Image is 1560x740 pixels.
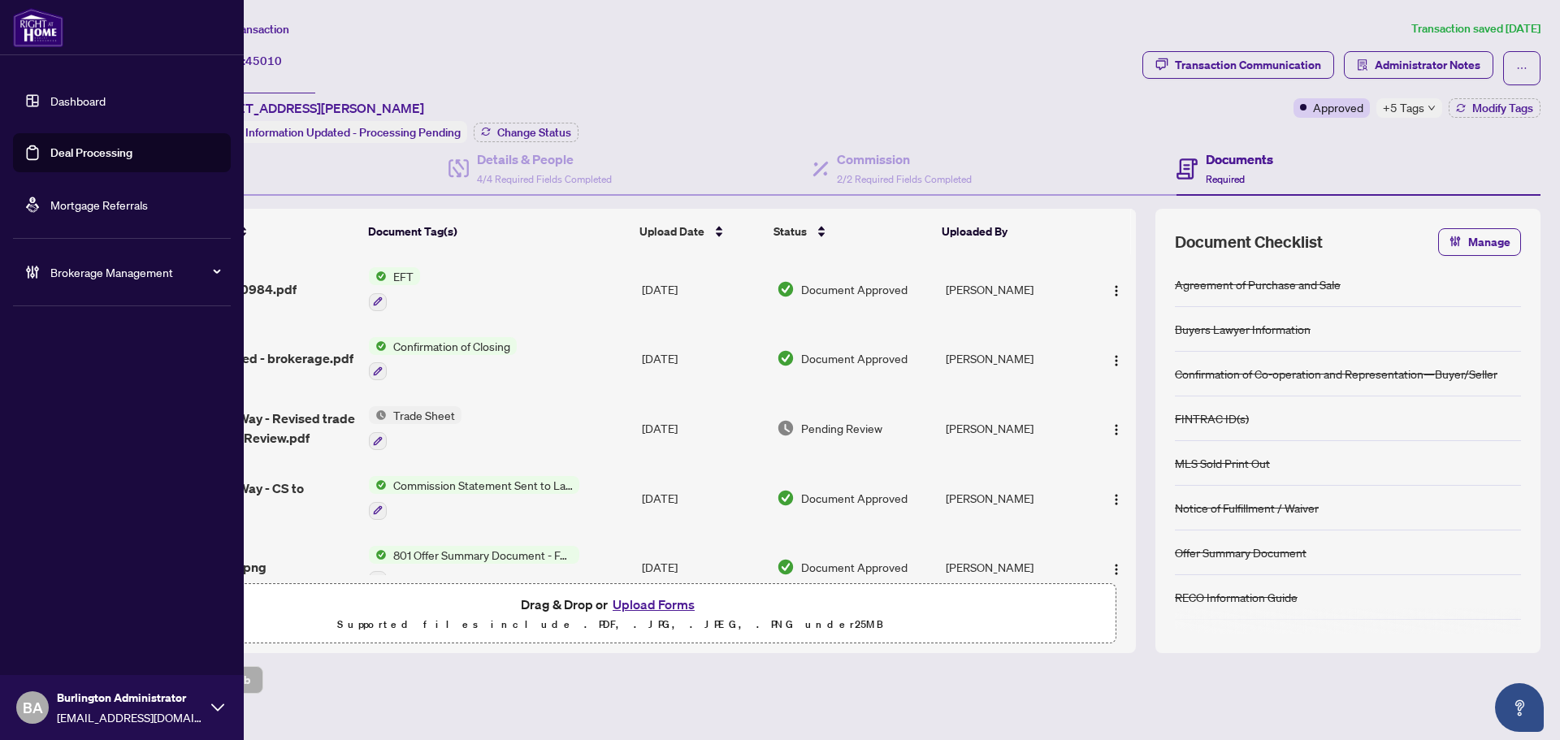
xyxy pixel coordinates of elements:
[939,254,1088,324] td: [PERSON_NAME]
[801,280,908,298] span: Document Approved
[939,463,1088,533] td: [PERSON_NAME]
[144,209,362,254] th: (22) File Name
[801,558,908,576] span: Document Approved
[387,476,579,494] span: Commission Statement Sent to Lawyer
[497,127,571,138] span: Change Status
[1110,423,1123,436] img: Logo
[1175,275,1341,293] div: Agreement of Purchase and Sale
[939,533,1088,603] td: [PERSON_NAME]
[635,463,770,533] td: [DATE]
[635,533,770,603] td: [DATE]
[1103,554,1129,580] button: Logo
[50,197,148,212] a: Mortgage Referrals
[387,546,579,564] span: 801 Offer Summary Document - For use with Agreement of Purchase and Sale
[1110,493,1123,506] img: Logo
[369,337,387,355] img: Status Icon
[50,145,132,160] a: Deal Processing
[1449,98,1540,118] button: Modify Tags
[369,476,579,520] button: Status IconCommission Statement Sent to Lawyer
[202,22,289,37] span: View Transaction
[635,393,770,463] td: [DATE]
[608,594,700,615] button: Upload Forms
[50,93,106,108] a: Dashboard
[369,337,517,381] button: Status IconConfirmation of Closing
[369,406,461,450] button: Status IconTrade Sheet
[150,478,356,517] span: 1317 Cartmer Way - CS to lawyer.pdf
[1103,276,1129,302] button: Logo
[1206,173,1245,185] span: Required
[369,546,387,564] img: Status Icon
[245,125,461,140] span: Information Updated - Processing Pending
[369,267,387,285] img: Status Icon
[50,263,219,281] span: Brokerage Management
[387,406,461,424] span: Trade Sheet
[1175,543,1306,561] div: Offer Summary Document
[939,324,1088,394] td: [PERSON_NAME]
[1103,345,1129,371] button: Logo
[1110,563,1123,576] img: Logo
[837,149,972,169] h4: Commission
[1411,19,1540,38] article: Transaction saved [DATE]
[521,594,700,615] span: Drag & Drop or
[369,476,387,494] img: Status Icon
[474,123,578,142] button: Change Status
[150,348,353,368] span: Closing confirmed - brokerage.pdf
[105,584,1116,644] span: Drag & Drop orUpload FormsSupported files include .PDF, .JPG, .JPEG, .PNG under25MB
[57,689,203,707] span: Burlington Administrator
[1103,485,1129,511] button: Logo
[1383,98,1424,117] span: +5 Tags
[1438,228,1521,256] button: Manage
[1313,98,1363,116] span: Approved
[387,267,420,285] span: EFT
[13,8,63,47] img: logo
[1175,454,1270,472] div: MLS Sold Print Out
[387,337,517,355] span: Confirmation of Closing
[777,280,795,298] img: Document Status
[1103,415,1129,441] button: Logo
[1175,231,1323,253] span: Document Checklist
[767,209,935,254] th: Status
[1175,52,1321,78] div: Transaction Communication
[1142,51,1334,79] button: Transaction Communication
[1206,149,1273,169] h4: Documents
[1428,104,1436,112] span: down
[362,209,634,254] th: Document Tag(s)
[23,696,43,719] span: BA
[1175,588,1298,606] div: RECO Information Guide
[939,393,1088,463] td: [PERSON_NAME]
[635,324,770,394] td: [DATE]
[801,349,908,367] span: Document Approved
[201,121,467,143] div: Status:
[150,409,356,448] span: 1317 Cartmer Way - Revised trade sheet - Luma to Review.pdf
[635,254,770,324] td: [DATE]
[477,149,612,169] h4: Details & People
[1495,683,1544,732] button: Open asap
[777,419,795,437] img: Document Status
[1357,59,1368,71] span: solution
[477,173,612,185] span: 4/4 Required Fields Completed
[201,98,424,118] span: [STREET_ADDRESS][PERSON_NAME]
[369,267,420,311] button: Status IconEFT
[801,489,908,507] span: Document Approved
[1375,52,1480,78] span: Administrator Notes
[1516,63,1527,74] span: ellipsis
[639,223,704,240] span: Upload Date
[1344,51,1493,79] button: Administrator Notes
[1110,284,1123,297] img: Logo
[1110,354,1123,367] img: Logo
[115,615,1106,634] p: Supported files include .PDF, .JPG, .JPEG, .PNG under 25 MB
[773,223,807,240] span: Status
[1468,229,1510,255] span: Manage
[801,419,882,437] span: Pending Review
[1175,409,1249,427] div: FINTRAC ID(s)
[777,349,795,367] img: Document Status
[57,708,203,726] span: [EMAIL_ADDRESS][DOMAIN_NAME]
[369,406,387,424] img: Status Icon
[1175,365,1497,383] div: Confirmation of Co-operation and Representation—Buyer/Seller
[369,546,579,590] button: Status Icon801 Offer Summary Document - For use with Agreement of Purchase and Sale
[777,558,795,576] img: Document Status
[1175,499,1319,517] div: Notice of Fulfillment / Waiver
[1175,320,1311,338] div: Buyers Lawyer Information
[837,173,972,185] span: 2/2 Required Fields Completed
[935,209,1083,254] th: Uploaded By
